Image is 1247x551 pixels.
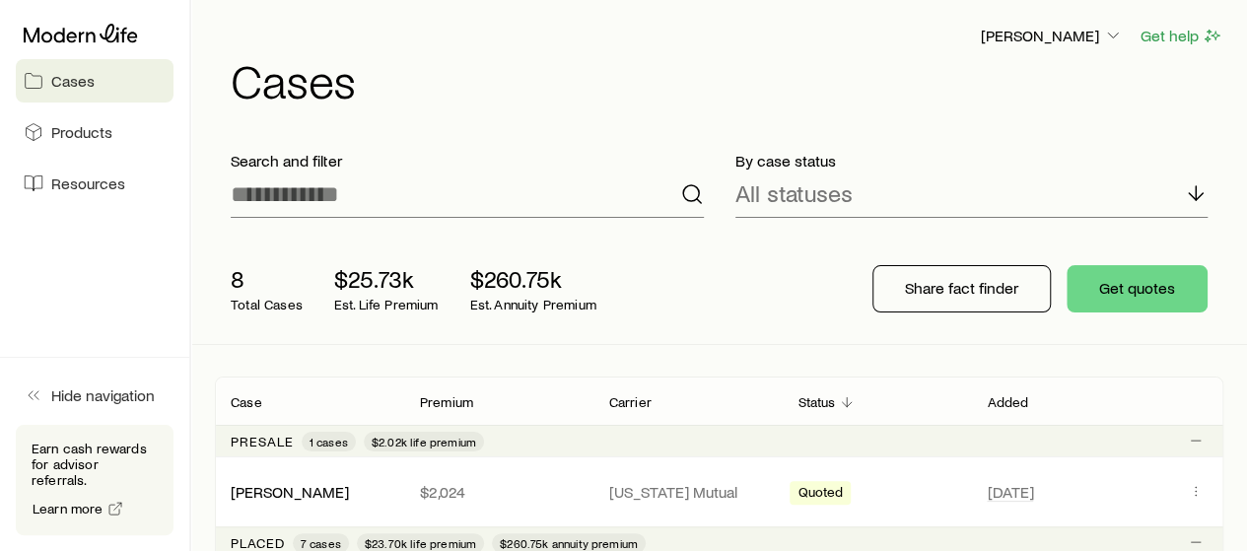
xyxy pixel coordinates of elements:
div: [PERSON_NAME] [231,482,349,503]
span: Resources [51,173,125,193]
p: Placed [231,535,285,551]
p: Premium [420,394,473,410]
a: Resources [16,162,173,205]
p: $260.75k [470,265,596,293]
p: [US_STATE] Mutual [609,482,767,502]
p: Status [797,394,835,410]
span: $2.02k life premium [372,434,476,449]
a: Products [16,110,173,154]
span: $23.70k life premium [365,535,476,551]
span: Quoted [797,484,843,505]
a: Cases [16,59,173,103]
p: Presale [231,434,294,449]
span: Learn more [33,502,104,516]
p: Est. Life Premium [334,297,439,312]
a: [PERSON_NAME] [231,482,349,501]
span: Cases [51,71,95,91]
span: 7 cases [301,535,341,551]
span: $260.75k annuity premium [500,535,638,551]
button: Share fact finder [872,265,1051,312]
button: Get quotes [1067,265,1208,312]
h1: Cases [231,56,1223,103]
p: Case [231,394,262,410]
p: $25.73k [334,265,439,293]
p: All statuses [735,179,853,207]
span: Hide navigation [51,385,155,405]
span: Products [51,122,112,142]
p: [PERSON_NAME] [981,26,1123,45]
p: Added [987,394,1028,410]
p: Total Cases [231,297,303,312]
p: By case status [735,151,1209,171]
button: Hide navigation [16,374,173,417]
p: Est. Annuity Premium [470,297,596,312]
button: [PERSON_NAME] [980,25,1124,48]
p: Carrier [609,394,652,410]
div: Earn cash rewards for advisor referrals.Learn more [16,425,173,535]
button: Get help [1140,25,1223,47]
span: [DATE] [987,482,1033,502]
p: Earn cash rewards for advisor referrals. [32,441,158,488]
p: Search and filter [231,151,704,171]
p: $2,024 [420,482,578,502]
span: 1 cases [310,434,348,449]
p: 8 [231,265,303,293]
p: Share fact finder [905,278,1018,298]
